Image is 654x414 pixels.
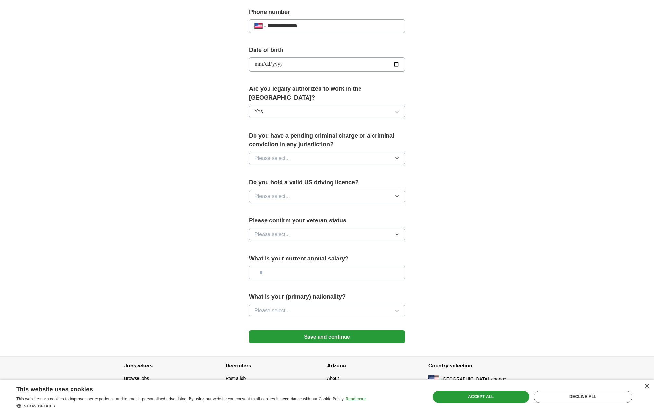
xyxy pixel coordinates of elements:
[249,131,405,149] label: Do you have a pending criminal charge or a criminal conviction in any jurisdiction?
[428,357,530,375] h4: Country selection
[249,228,405,241] button: Please select...
[249,46,405,55] label: Date of birth
[534,391,632,403] div: Decline all
[428,375,439,383] img: US flag
[255,307,290,314] span: Please select...
[124,376,149,381] a: Browse jobs
[249,178,405,187] label: Do you hold a valid US driving licence?
[249,190,405,203] button: Please select...
[24,404,55,408] span: Show details
[16,397,345,401] span: This website uses cookies to improve user experience and to enable personalised advertising. By u...
[249,216,405,225] label: Please confirm your veteran status
[255,154,290,162] span: Please select...
[249,105,405,118] button: Yes
[249,304,405,317] button: Please select...
[255,231,290,238] span: Please select...
[644,384,649,389] div: Close
[226,376,246,381] a: Post a job
[16,383,349,393] div: This website uses cookies
[249,330,405,343] button: Save and continue
[441,376,489,382] span: [GEOGRAPHIC_DATA]
[249,8,405,17] label: Phone number
[249,254,405,263] label: What is your current annual salary?
[249,152,405,165] button: Please select...
[249,292,405,301] label: What is your (primary) nationality?
[249,85,405,102] label: Are you legally authorized to work in the [GEOGRAPHIC_DATA]?
[433,391,529,403] div: Accept all
[255,193,290,200] span: Please select...
[346,397,366,401] a: Read more, opens a new window
[491,376,506,382] button: change
[255,108,263,115] span: Yes
[16,403,366,409] div: Show details
[327,376,339,381] a: About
